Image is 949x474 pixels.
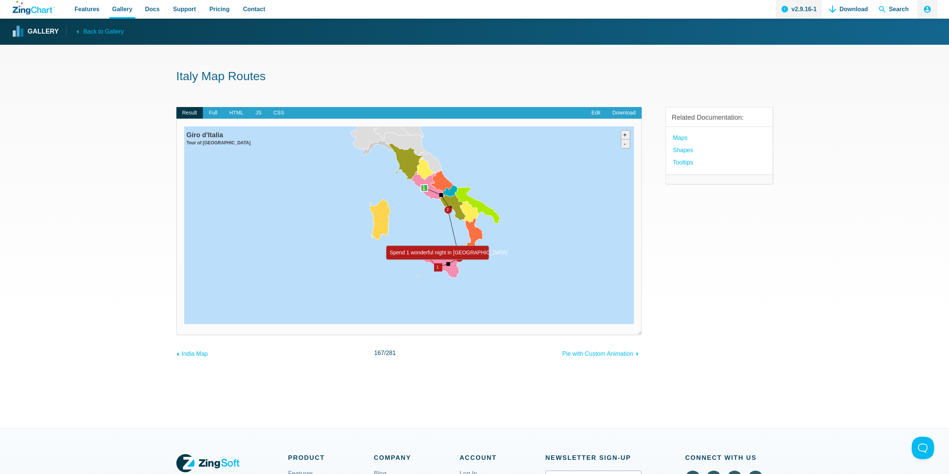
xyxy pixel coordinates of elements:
[606,107,641,119] a: Download
[176,347,208,359] a: India Map
[75,4,100,14] span: Features
[182,351,208,357] span: India Map
[386,350,396,356] span: 281
[673,133,688,143] a: Maps
[562,347,642,359] a: Pie with Custom Animation
[209,4,229,14] span: Pricing
[374,350,384,356] span: 167
[460,452,546,463] span: Account
[13,26,59,37] a: Gallery
[112,4,132,14] span: Gallery
[585,107,606,119] a: Edit
[562,351,633,357] span: Pie with Custom Animation
[66,26,123,37] a: Back to Gallery
[374,452,460,463] span: Company
[28,28,59,35] strong: Gallery
[83,26,123,37] span: Back to Gallery
[223,107,249,119] span: HTML
[685,452,773,463] span: Connect With Us
[203,107,223,119] span: Full
[546,452,641,463] span: Newsletter Sign‑up
[249,107,267,119] span: JS
[267,107,290,119] span: CSS
[673,157,693,167] a: Tooltips
[672,113,767,122] h3: Related Documentation:
[145,4,160,14] span: Docs
[243,4,265,14] span: Contact
[173,4,196,14] span: Support
[176,107,203,119] span: Result
[176,452,239,474] a: ZingSoft Logo. Click to visit the ZingSoft site (external).
[912,437,934,459] iframe: Toggle Customer Support
[176,69,773,85] h1: Italy Map Routes
[288,452,374,463] span: Product
[13,1,55,15] a: ZingChart Logo. Click to return to the homepage
[374,348,396,358] span: /
[673,145,693,155] a: Shapes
